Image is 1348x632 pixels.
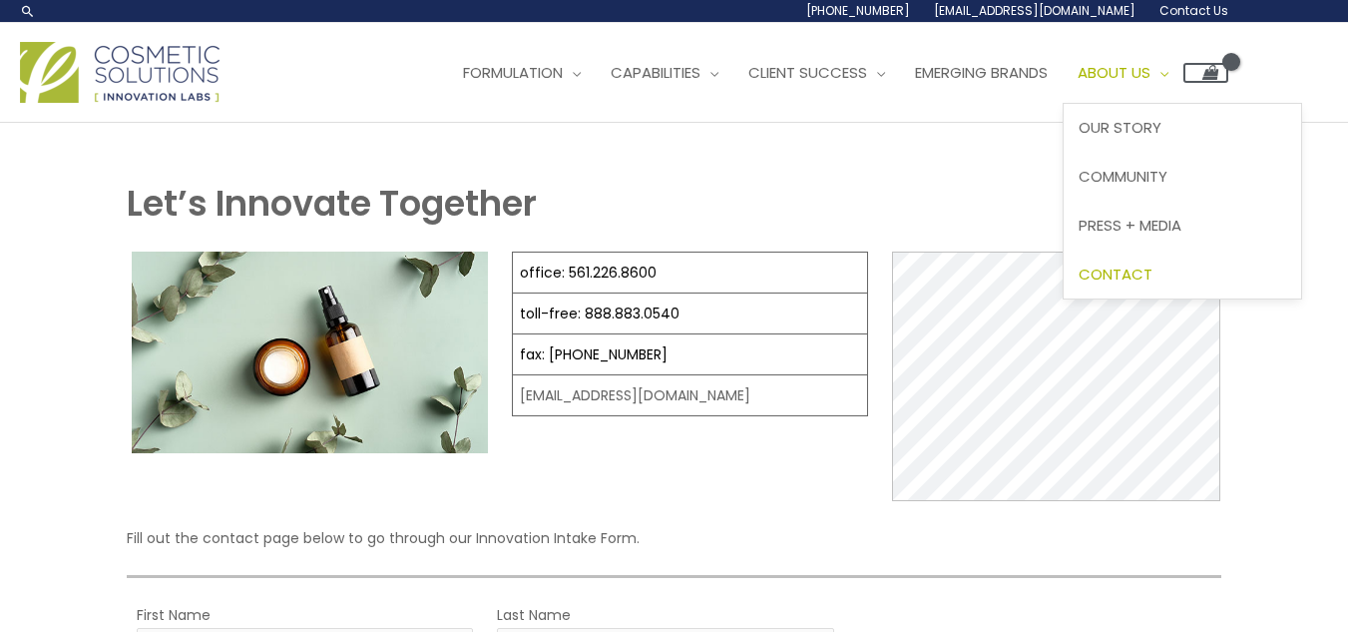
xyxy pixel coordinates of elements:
a: Community [1064,153,1301,202]
a: Emerging Brands [900,43,1063,103]
span: Formulation [463,62,563,83]
a: About Us [1063,43,1183,103]
label: Last Name [497,602,571,628]
span: About Us [1078,62,1150,83]
span: Emerging Brands [915,62,1048,83]
a: toll-free: 888.883.0540 [520,304,679,323]
span: [EMAIL_ADDRESS][DOMAIN_NAME] [934,2,1135,19]
label: First Name [137,602,211,628]
span: Our Story [1079,117,1161,138]
strong: Let’s Innovate Together [127,179,537,228]
span: [PHONE_NUMBER] [806,2,910,19]
img: Cosmetic Solutions Logo [20,42,220,103]
span: Contact Us [1159,2,1228,19]
span: Community [1079,166,1167,187]
a: Contact [1064,250,1301,299]
a: View Shopping Cart, empty [1183,63,1228,83]
a: office: 561.226.8600 [520,263,657,283]
td: [EMAIL_ADDRESS][DOMAIN_NAME] [513,375,868,416]
a: Search icon link [20,3,36,19]
a: Client Success [733,43,900,103]
a: Formulation [448,43,596,103]
a: Press + Media [1064,201,1301,250]
a: Our Story [1064,104,1301,153]
a: fax: [PHONE_NUMBER] [520,344,668,364]
p: Fill out the contact page below to go through our Innovation Intake Form. [127,525,1222,551]
span: Client Success [748,62,867,83]
span: Contact [1079,264,1152,285]
span: Press + Media [1079,215,1181,236]
span: Capabilities [611,62,700,83]
img: Contact page image for private label skincare manufacturer Cosmetic solutions shows a skin care b... [132,252,488,452]
a: Capabilities [596,43,733,103]
nav: Site Navigation [433,43,1228,103]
